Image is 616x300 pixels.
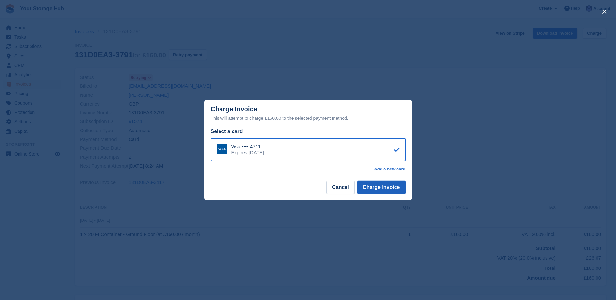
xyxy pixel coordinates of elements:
[231,150,264,156] div: Expires [DATE]
[211,128,406,135] div: Select a card
[217,144,227,154] img: Visa Logo
[599,6,610,17] button: close
[231,144,264,150] div: Visa •••• 4711
[211,106,406,122] div: Charge Invoice
[326,181,354,194] button: Cancel
[374,167,405,172] a: Add a new card
[357,181,406,194] button: Charge Invoice
[211,114,406,122] div: This will attempt to charge £160.00 to the selected payment method.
